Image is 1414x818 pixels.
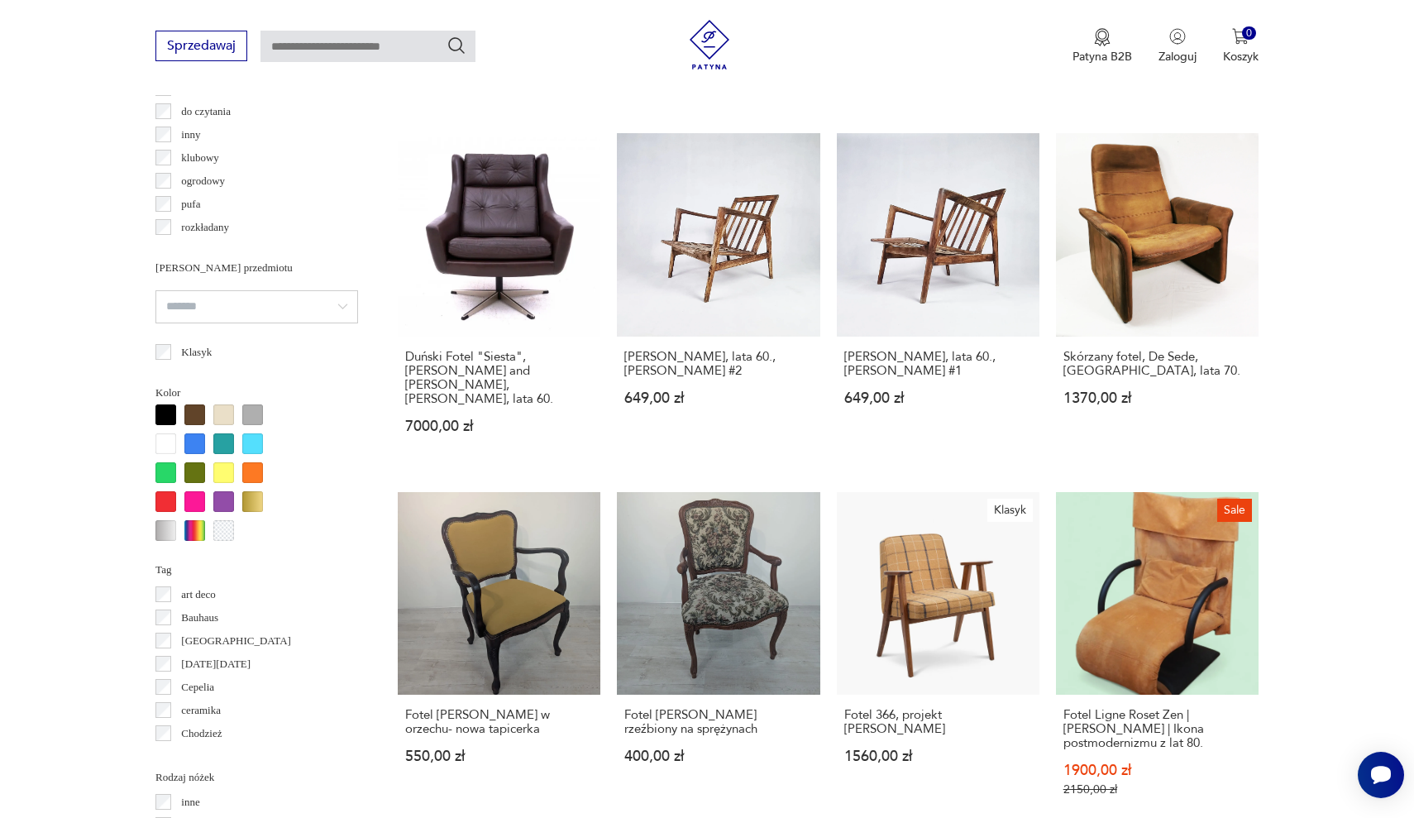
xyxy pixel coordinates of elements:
h3: [PERSON_NAME], lata 60., [PERSON_NAME] #1 [844,350,1032,378]
button: 0Koszyk [1223,28,1259,65]
h3: Fotel [PERSON_NAME] w orzechu- nowa tapicerka [405,708,593,736]
a: Fotel Stefan, lata 60., Zenon Bączyk #2[PERSON_NAME], lata 60., [PERSON_NAME] #2649,00 zł [617,133,819,465]
p: [DATE][DATE] [181,655,251,673]
p: 550,00 zł [405,749,593,763]
a: Duński Fotel "Siesta", Erhardsen and Andersen, Dania, lata 60.Duński Fotel "Siesta", [PERSON_NAME... [398,133,600,465]
button: Patyna B2B [1072,28,1132,65]
p: 1900,00 zł [1063,763,1251,777]
p: inny [181,126,200,144]
img: Ikona koszyka [1232,28,1249,45]
p: 1560,00 zł [844,749,1032,763]
p: Ćmielów [181,748,221,766]
img: Ikona medalu [1094,28,1111,46]
button: Sprzedawaj [155,31,247,61]
p: [PERSON_NAME] przedmiotu [155,259,358,277]
p: Cepelia [181,678,214,696]
p: do czytania [181,103,231,121]
div: 0 [1242,26,1256,41]
a: Ikona medaluPatyna B2B [1072,28,1132,65]
button: Zaloguj [1158,28,1197,65]
p: 1370,00 zł [1063,391,1251,405]
p: 7000,00 zł [405,419,593,433]
p: Klasyk [181,343,212,361]
p: ceramika [181,701,221,720]
a: Sprzedawaj [155,41,247,53]
p: 400,00 zł [624,749,812,763]
p: inne [181,793,199,811]
button: Szukaj [447,36,466,55]
p: 649,00 zł [624,391,812,405]
h3: [PERSON_NAME], lata 60., [PERSON_NAME] #2 [624,350,812,378]
p: Rodzaj nóżek [155,768,358,787]
p: Patyna B2B [1072,49,1132,65]
h3: Fotel Ligne Roset Zen | [PERSON_NAME] | Ikona postmodernizmu z lat 80. [1063,708,1251,750]
p: Zaloguj [1158,49,1197,65]
p: Chodzież [181,725,222,743]
p: 2150,00 zł [1063,782,1251,796]
p: Koszyk [1223,49,1259,65]
h3: Skórzany fotel, De Sede, [GEOGRAPHIC_DATA], lata 70. [1063,350,1251,378]
p: [GEOGRAPHIC_DATA] [181,632,291,650]
p: Bauhaus [181,609,218,627]
p: Kolor [155,384,358,402]
iframe: Smartsupp widget button [1358,752,1404,798]
h3: Fotel [PERSON_NAME] rzeźbiony na sprężynach [624,708,812,736]
p: klubowy [181,149,219,167]
h3: Duński Fotel "Siesta", [PERSON_NAME] and [PERSON_NAME], [PERSON_NAME], lata 60. [405,350,593,406]
p: Tag [155,561,358,579]
p: rozkładany [181,218,229,237]
p: ogrodowy [181,172,225,190]
p: 649,00 zł [844,391,1032,405]
img: Patyna - sklep z meblami i dekoracjami vintage [685,20,734,69]
p: art deco [181,586,216,604]
img: Ikonka użytkownika [1169,28,1186,45]
h3: Fotel 366, projekt [PERSON_NAME] [844,708,1032,736]
a: Fotel Stefan, lata 60., Zenon Bączyk #1[PERSON_NAME], lata 60., [PERSON_NAME] #1649,00 zł [837,133,1039,465]
p: pufa [181,195,200,213]
a: Skórzany fotel, De Sede, Szwajcaria, lata 70.Skórzany fotel, De Sede, [GEOGRAPHIC_DATA], lata 70.... [1056,133,1259,465]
